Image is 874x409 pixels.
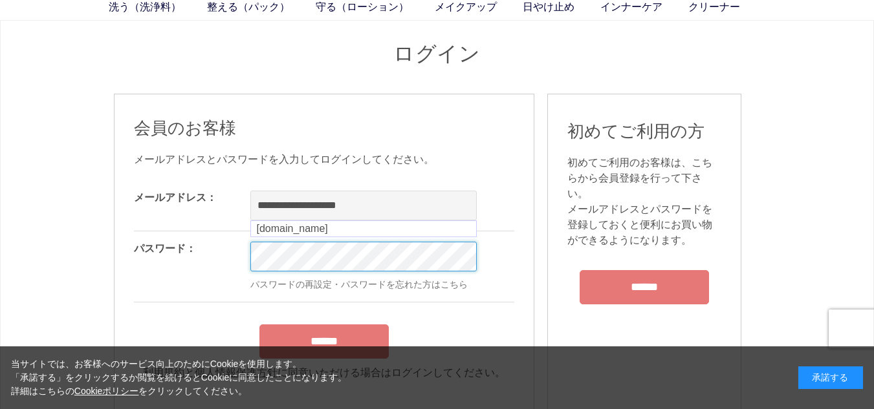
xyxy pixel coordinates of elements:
label: パスワード： [134,243,196,254]
div: メールアドレスとパスワードを入力してログインしてください。 [134,152,514,167]
span: 会員のお客様 [134,118,236,138]
div: 当サイトでは、お客様へのサービス向上のためにCookieを使用します。 「承諾する」をクリックするか閲覧を続けるとCookieに同意したことになります。 詳細はこちらの をクリックしてください。 [11,357,347,398]
div: [DOMAIN_NAME] [252,223,475,235]
h1: ログイン [114,40,761,68]
a: Cookieポリシー [74,386,139,396]
label: メールアドレス： [134,192,217,203]
a: パスワードの再設定・パスワードを忘れた方はこちら [250,279,468,289]
div: 承諾する [798,366,863,389]
span: 初めてご利用の方 [567,121,705,141]
div: 初めてご利用のお客様は、こちらから会員登録を行って下さい。 メールアドレスとパスワードを登録しておくと便利にお買い物ができるようになります。 [567,155,721,248]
